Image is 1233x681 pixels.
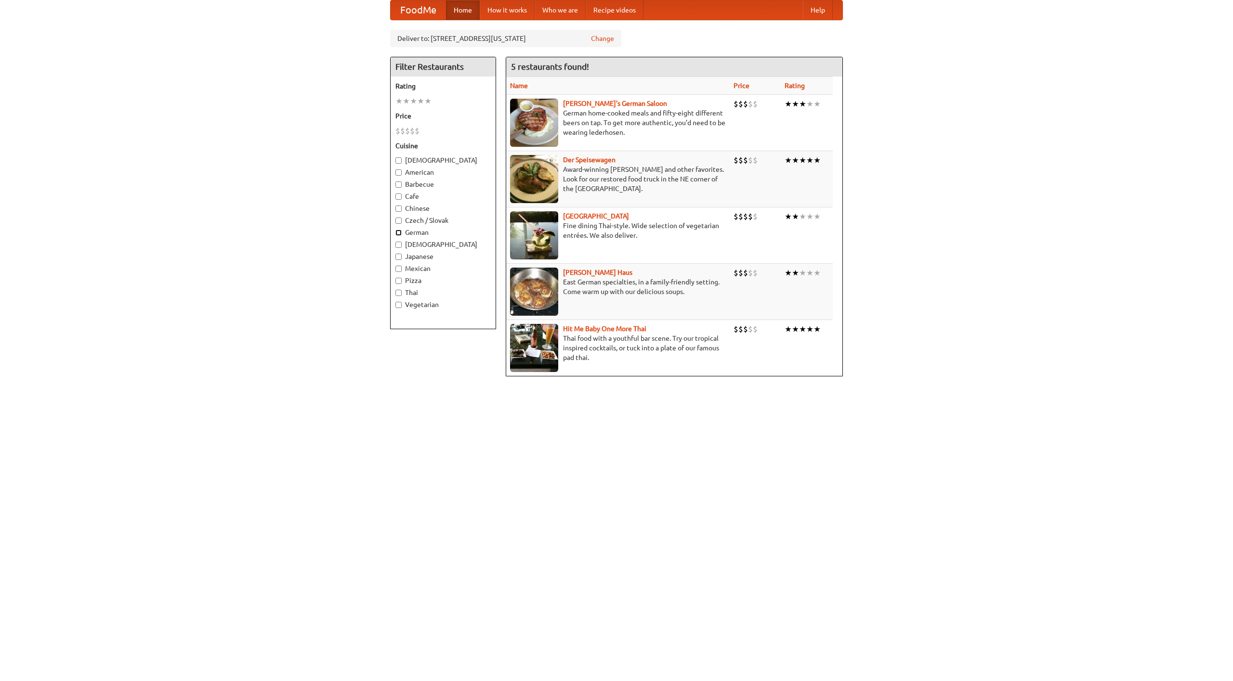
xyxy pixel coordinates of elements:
label: [DEMOGRAPHIC_DATA] [395,240,491,249]
li: ★ [799,211,806,222]
h5: Rating [395,81,491,91]
li: $ [734,268,738,278]
a: Who we are [535,0,586,20]
img: esthers.jpg [510,99,558,147]
li: $ [753,99,758,109]
input: German [395,230,402,236]
a: Hit Me Baby One More Thai [563,325,646,333]
label: Barbecue [395,180,491,189]
a: Der Speisewagen [563,156,616,164]
li: $ [405,126,410,136]
li: $ [743,155,748,166]
li: $ [748,268,753,278]
label: Pizza [395,276,491,285]
b: [PERSON_NAME] Haus [563,269,632,276]
label: Chinese [395,204,491,213]
li: ★ [792,99,799,109]
li: ★ [410,96,417,106]
div: Deliver to: [STREET_ADDRESS][US_STATE] [390,30,621,47]
label: Mexican [395,264,491,273]
li: ★ [813,324,821,334]
input: Vegetarian [395,302,402,308]
p: Thai food with a youthful bar scene. Try our tropical inspired cocktails, or tuck into a plate of... [510,334,726,362]
li: $ [400,126,405,136]
p: German home-cooked meals and fifty-eight different beers on tap. To get more authentic, you'd nee... [510,108,726,137]
li: ★ [799,268,806,278]
p: East German specialties, in a family-friendly setting. Come warm up with our delicious soups. [510,277,726,296]
li: $ [748,99,753,109]
a: How it works [480,0,535,20]
li: $ [743,268,748,278]
a: [PERSON_NAME]'s German Saloon [563,100,667,107]
input: American [395,169,402,176]
input: Japanese [395,254,402,260]
li: $ [734,324,738,334]
a: Change [591,34,614,43]
input: Cafe [395,193,402,200]
img: satay.jpg [510,211,558,259]
img: babythai.jpg [510,324,558,372]
li: $ [734,99,738,109]
li: $ [753,155,758,166]
li: ★ [395,96,403,106]
label: Thai [395,288,491,297]
a: Help [803,0,833,20]
li: $ [743,99,748,109]
ng-pluralize: 5 restaurants found! [511,62,589,71]
li: $ [415,126,420,136]
li: $ [395,126,400,136]
li: ★ [785,324,792,334]
p: Award-winning [PERSON_NAME] and other favorites. Look for our restored food truck in the NE corne... [510,165,726,193]
li: ★ [792,268,799,278]
li: ★ [799,99,806,109]
li: ★ [403,96,410,106]
li: ★ [424,96,432,106]
li: $ [753,211,758,222]
a: Name [510,82,528,90]
li: ★ [806,324,813,334]
h5: Cuisine [395,141,491,151]
li: ★ [785,99,792,109]
li: $ [734,211,738,222]
h4: Filter Restaurants [391,57,496,77]
li: $ [738,324,743,334]
li: ★ [785,268,792,278]
a: Recipe videos [586,0,643,20]
li: $ [743,211,748,222]
img: kohlhaus.jpg [510,268,558,316]
li: ★ [792,155,799,166]
li: $ [738,268,743,278]
li: $ [734,155,738,166]
li: ★ [792,211,799,222]
input: [DEMOGRAPHIC_DATA] [395,242,402,248]
li: ★ [806,211,813,222]
li: $ [738,211,743,222]
input: Chinese [395,206,402,212]
li: $ [738,155,743,166]
li: $ [748,324,753,334]
a: Home [446,0,480,20]
label: German [395,228,491,237]
li: $ [748,211,753,222]
a: Rating [785,82,805,90]
a: [GEOGRAPHIC_DATA] [563,212,629,220]
input: Thai [395,290,402,296]
label: Japanese [395,252,491,261]
li: ★ [806,99,813,109]
label: Cafe [395,192,491,201]
img: speisewagen.jpg [510,155,558,203]
label: [DEMOGRAPHIC_DATA] [395,155,491,165]
h5: Price [395,111,491,121]
li: ★ [785,211,792,222]
li: ★ [813,211,821,222]
li: $ [753,324,758,334]
li: $ [410,126,415,136]
li: ★ [806,155,813,166]
li: ★ [806,268,813,278]
li: ★ [417,96,424,106]
li: $ [738,99,743,109]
